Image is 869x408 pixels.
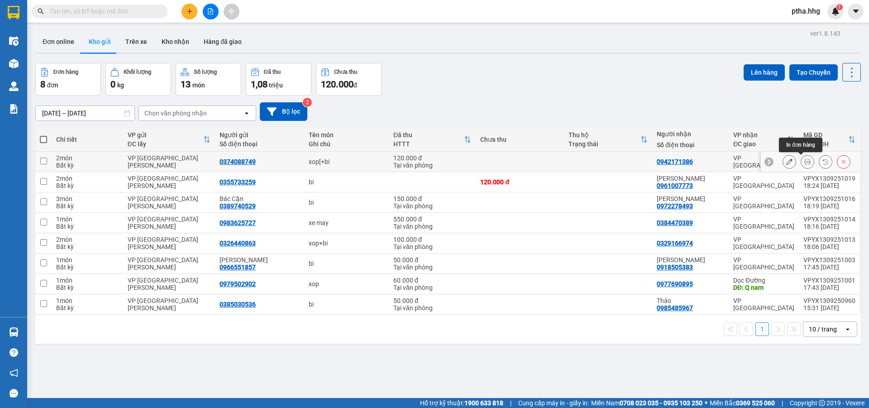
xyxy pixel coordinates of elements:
[657,195,724,202] div: Chị Vân
[420,398,503,408] span: Hỗ trợ kỹ thuật:
[657,202,693,210] div: 0972278493
[733,277,794,284] div: Dọc Đường
[733,216,794,230] div: VP [GEOGRAPHIC_DATA]
[192,82,205,89] span: món
[803,202,855,210] div: 18:19 [DATE]
[56,304,118,312] div: Bất kỳ
[393,223,471,230] div: Tại văn phòng
[56,182,118,189] div: Bất kỳ
[657,280,693,288] div: 0977690895
[803,182,855,189] div: 18:24 [DATE]
[9,327,19,337] img: warehouse-icon
[838,4,841,10] span: 1
[128,131,203,139] div: VP gửi
[128,154,210,169] div: VP [GEOGRAPHIC_DATA][PERSON_NAME]
[782,398,783,408] span: |
[128,297,210,312] div: VP [GEOGRAPHIC_DATA][PERSON_NAME]
[246,63,311,96] button: Đã thu1,08 triệu
[251,79,267,90] span: 1,08
[125,41,191,50] span: VPYX1309251022
[744,64,785,81] button: Lên hàng
[220,301,256,308] div: 0385030536
[56,154,118,162] div: 2 món
[56,284,118,291] div: Bất kỳ
[810,29,840,38] div: ver 1.8.143
[5,24,34,69] img: logo
[110,79,115,90] span: 0
[176,63,241,96] button: Số lượng13món
[309,219,384,226] div: xe may
[803,284,855,291] div: 17:43 [DATE]
[9,104,19,114] img: solution-icon
[9,36,19,46] img: warehouse-icon
[657,158,693,165] div: 0942171386
[393,162,471,169] div: Tại văn phòng
[393,236,471,243] div: 100.000 đ
[393,140,464,148] div: HTTT
[220,264,256,271] div: 0966551857
[309,280,384,288] div: xop
[220,202,256,210] div: 0389740529
[56,195,118,202] div: 3 món
[803,140,848,148] div: Ngày ĐH
[228,8,234,14] span: aim
[53,69,78,75] div: Đơn hàng
[224,4,239,19] button: aim
[353,82,357,89] span: đ
[657,141,724,149] div: Số điện thoại
[836,4,843,10] sup: 1
[784,5,827,17] span: ptha.hhg
[591,398,702,408] span: Miền Nam
[47,82,58,89] span: đơn
[733,256,794,271] div: VP [GEOGRAPHIC_DATA]
[118,31,154,53] button: Trên xe
[852,7,860,15] span: caret-down
[128,236,210,250] div: VP [GEOGRAPHIC_DATA][PERSON_NAME]
[260,102,307,121] button: Bộ lọc
[510,398,511,408] span: |
[220,256,300,264] div: Thanh
[657,297,724,304] div: Thảo
[803,175,855,182] div: VPYX1309251019
[733,131,787,139] div: VP nhận
[309,199,384,206] div: bi
[309,240,384,247] div: xop+bi
[733,140,787,148] div: ĐC giao
[803,264,855,271] div: 17:45 [DATE]
[203,4,219,19] button: file-add
[733,297,794,312] div: VP [GEOGRAPHIC_DATA]
[303,98,312,107] sup: 2
[799,128,860,152] th: Toggle SortBy
[783,155,796,168] div: Sửa đơn hàng
[464,399,503,407] strong: 1900 633 818
[81,31,118,53] button: Kho gửi
[657,240,693,247] div: 0329166974
[105,63,171,96] button: Khối lượng0kg
[194,69,217,75] div: Số lượng
[733,175,794,189] div: VP [GEOGRAPHIC_DATA]
[56,264,118,271] div: Bất kỳ
[220,240,256,247] div: 0326440863
[733,154,794,169] div: VP [GEOGRAPHIC_DATA]
[51,9,108,29] strong: HÃNG XE HẢI HOÀNG GIA
[40,79,45,90] span: 8
[128,277,210,291] div: VP [GEOGRAPHIC_DATA][PERSON_NAME]
[56,175,118,182] div: 2 món
[56,216,118,223] div: 1 món
[733,195,794,210] div: VP [GEOGRAPHIC_DATA]
[657,175,724,182] div: chị Huyền
[480,178,559,186] div: 120.000 đ
[321,79,353,90] span: 120.000
[393,264,471,271] div: Tại văn phòng
[564,128,652,152] th: Toggle SortBy
[393,304,471,312] div: Tại văn phòng
[831,7,840,15] img: icon-new-feature
[729,128,799,152] th: Toggle SortBy
[220,195,300,202] div: Bác Cận
[38,67,121,82] strong: Hotline : [PHONE_NUMBER] - [PHONE_NUMBER]
[657,256,724,264] div: Anh Trí
[803,256,855,264] div: VPYX1309251003
[42,30,109,54] span: 42 [PERSON_NAME] [PERSON_NAME] - [GEOGRAPHIC_DATA]
[220,219,256,226] div: 0983625727
[393,216,471,223] div: 550.000 đ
